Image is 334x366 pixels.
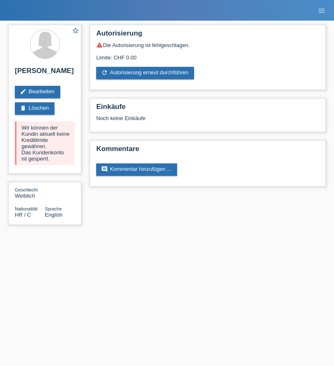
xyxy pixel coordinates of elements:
a: commentKommentar hinzufügen ... [96,163,177,176]
i: refresh [101,69,108,76]
a: editBearbeiten [15,86,60,98]
a: refreshAutorisierung erneut durchführen [96,67,194,79]
div: Wir können der Kundin aktuell keine Kreditlimite gewähren. Das Kundenkonto ist gesperrt. [15,121,75,165]
h2: Kommentare [96,145,319,157]
span: Sprache [45,206,62,211]
div: Limite: CHF 0.00 [96,48,319,61]
h2: [PERSON_NAME] [15,67,75,79]
h2: Autorisierung [96,29,319,42]
i: delete [20,105,26,111]
i: comment [101,166,108,172]
i: edit [20,88,26,95]
span: Kroatien / C / 21.01.2021 [15,212,31,218]
span: Nationalität [15,206,38,211]
span: Geschlecht [15,187,38,192]
h2: Einkäufe [96,103,319,115]
span: English [45,212,63,218]
div: Noch keine Einkäufe [96,115,319,128]
a: star_border [72,27,79,35]
i: star_border [72,27,79,34]
div: Die Autorisierung ist fehlgeschlagen. [96,42,319,48]
i: menu [317,7,326,15]
a: menu [313,8,330,13]
i: warning [96,42,103,48]
div: Weiblich [15,187,45,199]
a: deleteLöschen [15,102,54,115]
